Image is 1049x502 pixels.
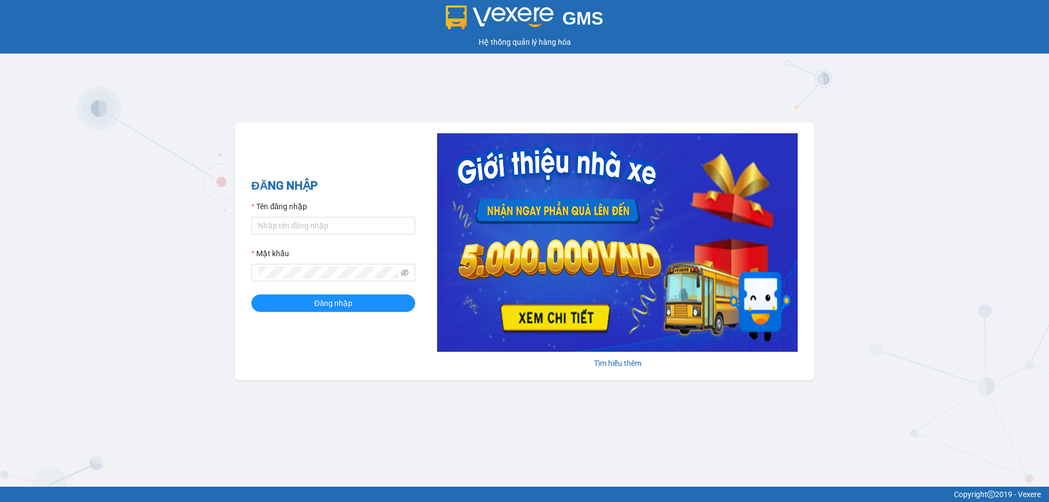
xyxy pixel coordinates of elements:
span: GMS [562,8,603,28]
span: eye-invisible [401,269,409,276]
label: Tên đăng nhập [251,200,307,212]
span: Đăng nhập [314,297,352,309]
span: copyright [987,491,995,498]
input: Tên đăng nhập [251,217,415,234]
label: Mật khẩu [251,247,289,259]
img: logo 2 [446,5,554,29]
div: Tìm hiểu thêm [437,357,798,369]
div: Hệ thống quản lý hàng hóa [3,36,1046,48]
input: Mật khẩu [258,267,399,279]
div: Copyright 2019 - Vexere [8,488,1041,500]
h2: ĐĂNG NHẬP [251,177,415,195]
button: Đăng nhập [251,294,415,312]
img: banner-0 [437,133,798,352]
a: GMS [446,16,604,25]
